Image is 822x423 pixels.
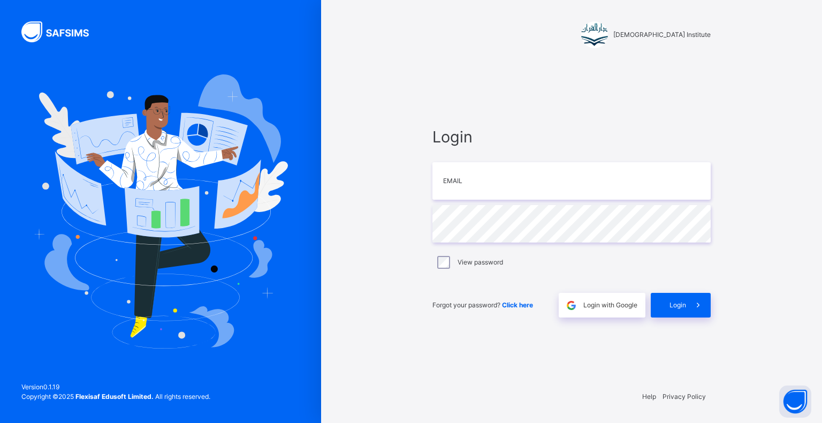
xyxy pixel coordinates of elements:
img: google.396cfc9801f0270233282035f929180a.svg [565,299,577,312]
a: Help [642,392,656,401]
img: Hero Image [33,74,288,349]
a: Privacy Policy [663,392,706,401]
img: SAFSIMS Logo [21,21,102,42]
span: Copyright © 2025 All rights reserved. [21,392,210,401]
a: Click here [502,301,533,309]
span: Login [432,125,711,148]
strong: Flexisaf Edusoft Limited. [75,392,154,401]
button: Open asap [779,386,811,418]
span: Login [669,300,686,310]
span: Version 0.1.19 [21,382,210,392]
span: Login with Google [583,300,637,310]
label: View password [458,258,503,267]
span: Forgot your password? [432,301,533,309]
span: [DEMOGRAPHIC_DATA] Institute [613,30,711,40]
